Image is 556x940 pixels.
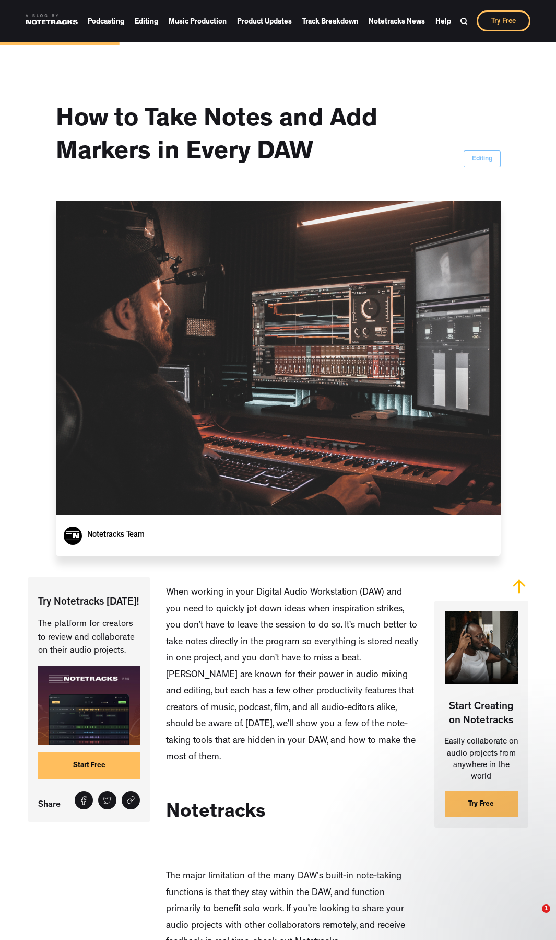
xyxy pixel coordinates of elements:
[302,14,358,29] a: Track Breakdown
[435,14,451,29] a: Help
[56,105,395,170] h1: How to Take Notes and Add Markers in Every DAW
[166,585,419,767] p: When working in your Digital Audio Workstation (DAW) and you need to quickly jot down ideas when ...
[166,803,266,823] strong: Notetracks ‍
[237,14,292,29] a: Product Updates
[87,531,145,539] a: Notetracks Team
[98,791,116,809] a: Tweet
[38,752,140,779] a: Start Free
[38,618,140,658] p: The platform for creators to review and collaborate on their audio projects.
[75,791,93,809] a: Share on Facebook
[464,150,501,167] a: Editing
[460,17,468,25] img: Search Bar
[88,14,124,29] a: Podcasting
[169,14,227,29] a: Music Production
[38,797,66,812] p: Share
[38,596,140,610] p: Try Notetracks [DATE]!
[542,904,550,913] span: 1
[520,904,546,930] iframe: Intercom live chat
[369,14,425,29] a: Notetracks News
[135,14,158,29] a: Editing
[126,796,135,805] img: Share link icon
[472,154,492,165] div: Editing
[477,10,530,31] a: Try Free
